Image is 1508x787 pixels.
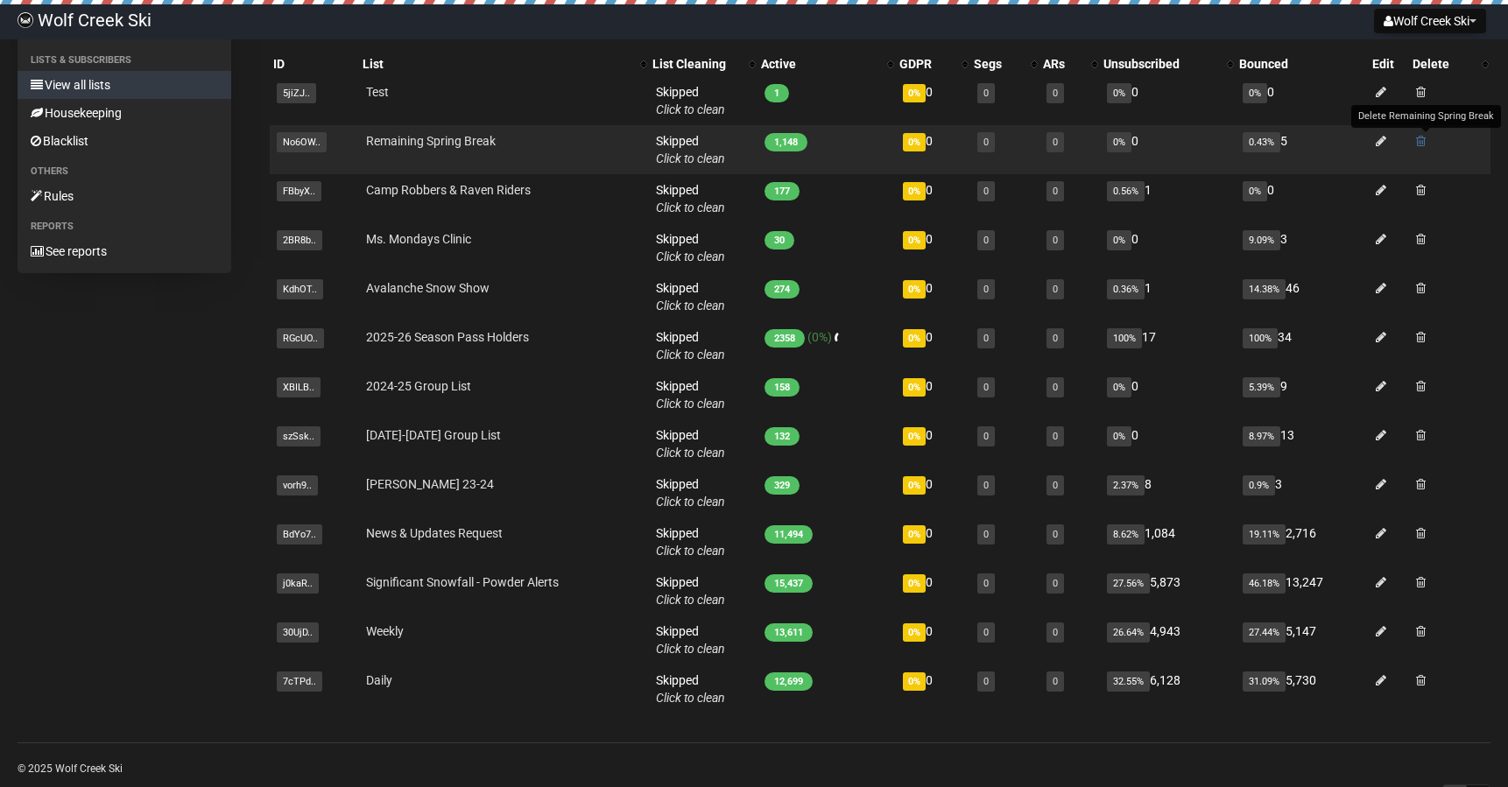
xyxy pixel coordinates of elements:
[903,623,926,642] span: 0%
[807,330,832,344] span: (0%)
[970,52,1039,76] th: Segs: No sort applied, activate to apply an ascending sort
[1107,83,1131,103] span: 0%
[366,281,490,295] a: Avalanche Snow Show
[765,133,807,151] span: 1,148
[656,624,725,656] span: Skipped
[1100,272,1237,321] td: 1
[277,230,322,250] span: 2BR8b..
[1053,676,1058,687] a: 0
[903,574,926,593] span: 0%
[1100,615,1237,664] td: 4,943
[656,397,725,411] a: Click to clean
[835,331,849,345] img: loader-dark.gif
[1053,627,1058,638] a: 0
[277,475,318,495] span: vorh9..
[366,183,531,197] a: Camp Robbers & Raven Riders
[1107,622,1150,643] span: 26.64%
[366,232,471,246] a: Ms. Mondays Clinic
[896,517,971,566] td: 0
[1100,174,1237,223] td: 1
[277,524,322,545] span: BdYo7..
[656,330,725,362] span: Skipped
[983,578,989,589] a: 0
[1236,174,1369,223] td: 0
[656,299,725,313] a: Click to clean
[983,137,989,148] a: 0
[1243,524,1286,545] span: 19.11%
[1243,230,1280,250] span: 9.09%
[1243,279,1286,299] span: 14.38%
[903,280,926,299] span: 0%
[1236,664,1369,713] td: 5,730
[656,200,725,214] a: Click to clean
[983,627,989,638] a: 0
[1100,223,1237,272] td: 0
[18,216,231,237] li: Reports
[1236,272,1369,321] td: 46
[1103,55,1219,73] div: Unsubscribed
[983,480,989,491] a: 0
[18,99,231,127] a: Housekeeping
[903,672,926,691] span: 0%
[903,84,926,102] span: 0%
[277,671,322,692] span: 7cTPd..
[1107,426,1131,446] span: 0%
[1243,132,1280,152] span: 0.43%
[765,427,800,446] span: 132
[656,281,725,313] span: Skipped
[903,133,926,151] span: 0%
[277,573,319,594] span: j0kaR..
[1100,517,1237,566] td: 1,084
[366,330,529,344] a: 2025-26 Season Pass Holders
[1351,105,1501,128] div: Delete Remaining Spring Break
[1053,137,1058,148] a: 0
[366,428,501,442] a: [DATE]-[DATE] Group List
[656,575,725,607] span: Skipped
[899,55,954,73] div: GDPR
[1236,76,1369,125] td: 0
[366,624,404,638] a: Weekly
[18,161,231,182] li: Others
[656,249,725,264] a: Click to clean
[1239,55,1365,73] div: Bounced
[1409,52,1490,76] th: Delete: No sort applied, activate to apply an ascending sort
[366,477,494,491] a: [PERSON_NAME] 23-24
[18,50,231,71] li: Lists & subscribers
[1243,426,1280,446] span: 8.97%
[983,382,989,393] a: 0
[656,379,725,411] span: Skipped
[903,231,926,249] span: 0%
[765,623,813,642] span: 13,611
[1053,88,1058,99] a: 0
[765,329,805,348] span: 2358
[656,446,725,460] a: Click to clean
[656,134,725,165] span: Skipped
[1107,132,1131,152] span: 0%
[1053,529,1058,540] a: 0
[277,328,324,348] span: RGcUO..
[1107,377,1131,397] span: 0%
[1107,671,1150,692] span: 32.55%
[983,529,989,540] a: 0
[765,280,800,299] span: 274
[1243,475,1275,495] span: 0.9%
[1236,223,1369,272] td: 3
[1039,52,1100,76] th: ARs: No sort applied, activate to apply an ascending sort
[1374,9,1486,33] button: Wolf Creek Ski
[270,52,359,76] th: ID: No sort applied, sorting is disabled
[656,348,725,362] a: Click to clean
[277,622,319,643] span: 30UjD..
[1236,52,1369,76] th: Bounced: No sort applied, sorting is disabled
[277,83,316,103] span: 5jiZJ..
[1236,517,1369,566] td: 2,716
[983,88,989,99] a: 0
[18,759,1490,778] p: © 2025 Wolf Creek Ski
[1053,186,1058,197] a: 0
[18,182,231,210] a: Rules
[1243,83,1267,103] span: 0%
[656,495,725,509] a: Click to clean
[896,76,971,125] td: 0
[896,321,971,370] td: 0
[18,71,231,99] a: View all lists
[1243,573,1286,594] span: 46.18%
